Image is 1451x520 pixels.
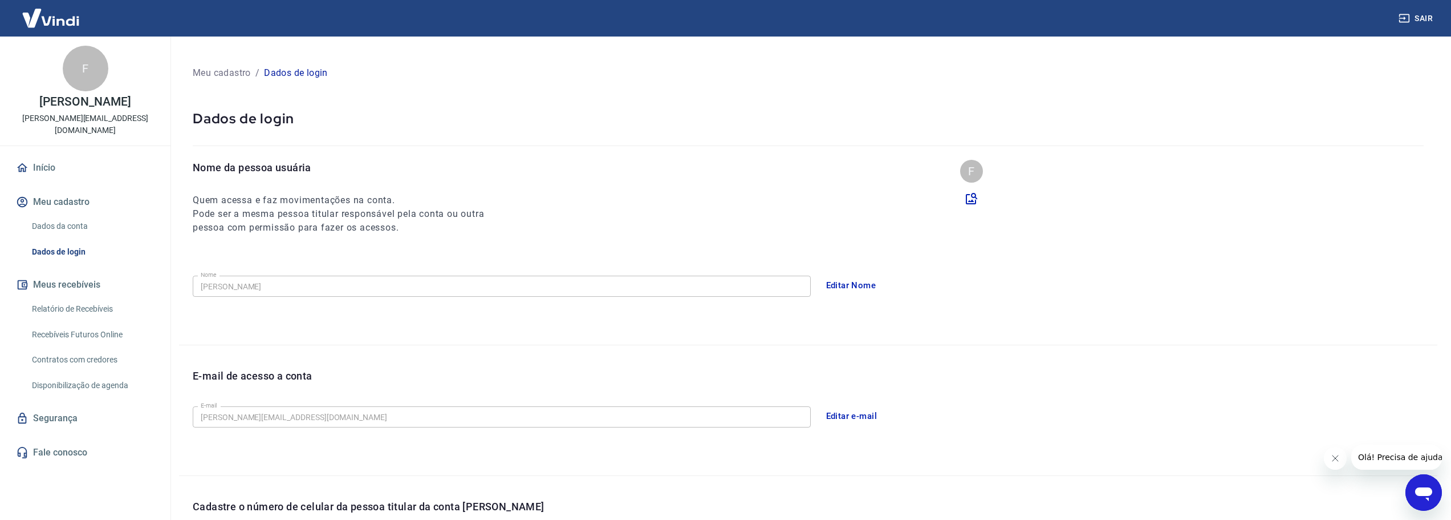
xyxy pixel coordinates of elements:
a: Contratos com credores [27,348,157,372]
a: Fale conosco [14,440,157,465]
h6: Pode ser a mesma pessoa titular responsável pela conta ou outra pessoa com permissão para fazer o... [193,207,505,235]
button: Meus recebíveis [14,272,157,297]
button: Sair [1396,8,1437,29]
label: E-mail [201,401,217,410]
img: Vindi [14,1,88,35]
a: Segurança [14,406,157,431]
button: Editar e-mail [820,404,884,428]
p: [PERSON_NAME][EMAIL_ADDRESS][DOMAIN_NAME] [9,112,161,136]
span: Olá! Precisa de ajuda? [7,8,96,17]
iframe: Mensagem da empresa [1351,445,1442,470]
p: / [255,66,259,80]
a: Recebíveis Futuros Online [27,323,157,346]
button: Meu cadastro [14,190,157,215]
p: Cadastre o número de celular da pessoa titular da conta [PERSON_NAME] [193,499,1188,514]
button: Editar Nome [820,273,883,297]
h6: Quem acessa e faz movimentações na conta. [193,194,505,207]
iframe: Botão para abrir a janela de mensagens [1405,474,1442,511]
iframe: Fechar mensagem [1324,447,1347,470]
p: E-mail de acesso a conta [193,368,312,384]
div: F [960,160,983,183]
p: Meu cadastro [193,66,251,80]
a: Dados de login [27,240,157,264]
a: Disponibilização de agenda [27,374,157,397]
label: Nome [201,271,217,279]
p: Dados de login [193,110,1424,127]
a: Relatório de Recebíveis [27,297,157,321]
p: Nome da pessoa usuária [193,160,505,175]
p: [PERSON_NAME] [39,96,131,108]
a: Dados da conta [27,215,157,238]
p: Dados de login [264,66,328,80]
a: Início [14,155,157,180]
div: F [63,46,108,91]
